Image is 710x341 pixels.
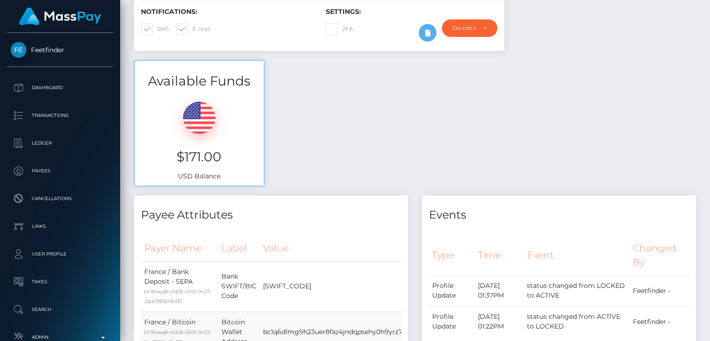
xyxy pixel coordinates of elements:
[7,159,113,183] a: Payees
[11,42,26,58] img: Feetfinder
[176,23,210,35] label: E-mail
[453,24,476,32] div: Do not require
[475,275,523,306] td: [DATE] 01:37PM
[11,109,110,122] p: Transactions
[11,219,110,233] p: Links
[630,306,689,337] td: Feetfinder -
[141,236,218,261] th: Payer Name
[326,8,497,16] h6: Settings:
[11,303,110,317] p: Search
[144,288,212,304] small: bf184ea8-c6b8-404f-9433-2ad0f89b0b00
[183,102,215,134] img: USD.png
[135,72,264,90] h3: Available Funds
[19,7,101,25] img: MassPay Logo
[630,236,689,275] th: Changed By
[524,275,630,306] td: status changed from LOCKED to ACTIVE
[630,275,689,306] td: Feetfinder -
[524,236,630,275] th: Event
[260,261,421,311] td: [SWIFT_CODE]
[429,207,689,223] h4: Events
[429,306,475,337] td: Profile Update
[141,207,401,223] h4: Payee Attributes
[11,275,110,289] p: Taxes
[7,298,113,321] a: Search
[218,261,260,311] td: Bank SWIFT/BIC Code
[429,236,475,275] th: Type
[7,187,113,210] a: Cancellations
[475,236,523,275] th: Time
[7,104,113,127] a: Transactions
[7,270,113,293] a: Taxes
[141,261,218,311] td: France / Bank Deposit - SEPA
[11,247,110,261] p: User Profile
[7,215,113,238] a: Links
[524,306,630,337] td: status changed from ACTIVE to LOCKED
[7,243,113,266] a: User Profile
[218,236,260,261] th: Label
[11,136,110,150] p: Ledger
[141,23,169,35] label: SMS
[260,236,421,261] th: Value
[475,306,523,337] td: [DATE] 01:22PM
[326,23,353,35] label: 2FA
[7,132,113,155] a: Ledger
[141,8,312,16] h6: Notifications:
[11,164,110,178] p: Payees
[442,19,497,37] button: Do not require
[135,90,264,186] div: USD Balance
[11,81,110,95] p: Dashboard
[11,192,110,206] p: Cancellations
[7,76,113,99] a: Dashboard
[141,148,257,166] h3: $171.00
[429,275,475,306] td: Profile Update
[7,46,113,54] span: Feetfinder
